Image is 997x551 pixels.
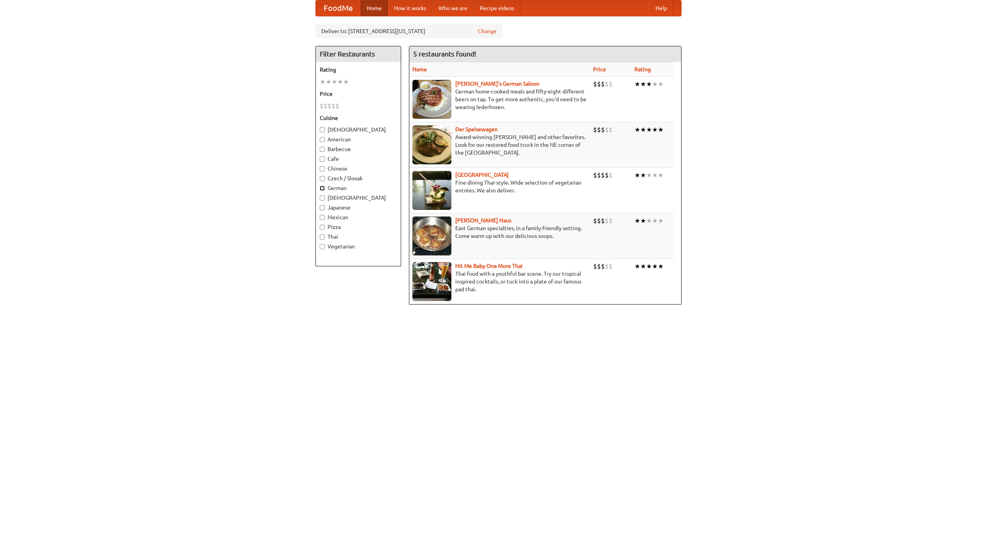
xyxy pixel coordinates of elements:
a: Who we are [432,0,474,16]
li: ★ [646,125,652,134]
li: $ [597,262,601,271]
p: German home-cooked meals and fifty-eight different beers on tap. To get more authentic, you'd nee... [412,88,587,111]
a: Hit Me Baby One More Thai [455,263,523,269]
img: speisewagen.jpg [412,125,451,164]
input: American [320,137,325,142]
li: $ [609,171,613,180]
img: babythai.jpg [412,262,451,301]
p: Thai food with a youthful bar scene. Try our tropical inspired cocktails, or tuck into a plate of... [412,270,587,293]
label: Chinese [320,165,397,173]
input: Barbecue [320,147,325,152]
input: Vegetarian [320,244,325,249]
a: [PERSON_NAME] Haus [455,217,511,224]
li: $ [597,125,601,134]
li: ★ [652,125,658,134]
li: ★ [646,80,652,88]
li: $ [605,171,609,180]
li: ★ [652,262,658,271]
label: [DEMOGRAPHIC_DATA] [320,126,397,134]
label: Mexican [320,213,397,221]
li: ★ [640,262,646,271]
li: ★ [634,217,640,225]
li: ★ [658,80,664,88]
p: Award-winning [PERSON_NAME] and other favorites. Look for our restored food truck in the NE corne... [412,133,587,157]
label: Vegetarian [320,243,397,250]
li: $ [597,171,601,180]
li: ★ [320,77,326,86]
li: ★ [640,217,646,225]
li: ★ [658,171,664,180]
h5: Price [320,90,397,98]
label: Barbecue [320,145,397,153]
li: ★ [634,171,640,180]
li: ★ [658,125,664,134]
input: Mexican [320,215,325,220]
a: Der Speisewagen [455,126,498,132]
li: $ [335,102,339,110]
input: Thai [320,234,325,239]
input: [DEMOGRAPHIC_DATA] [320,195,325,201]
input: Japanese [320,205,325,210]
li: ★ [652,80,658,88]
li: $ [601,262,605,271]
label: German [320,184,397,192]
li: $ [605,217,609,225]
li: ★ [640,125,646,134]
h5: Rating [320,66,397,74]
li: $ [593,80,597,88]
li: $ [593,125,597,134]
li: ★ [652,217,658,225]
li: ★ [343,77,349,86]
h4: Filter Restaurants [316,46,401,62]
li: ★ [640,171,646,180]
li: $ [601,171,605,180]
li: ★ [331,77,337,86]
li: ★ [652,171,658,180]
li: $ [597,217,601,225]
li: $ [601,125,605,134]
label: Cafe [320,155,397,163]
li: $ [609,262,613,271]
li: ★ [646,262,652,271]
div: Deliver to: [STREET_ADDRESS][US_STATE] [315,24,502,38]
li: ★ [658,217,664,225]
li: $ [609,217,613,225]
p: Fine dining Thai-style. Wide selection of vegetarian entrées. We also deliver. [412,179,587,194]
a: [PERSON_NAME]'s German Saloon [455,81,539,87]
input: Pizza [320,225,325,230]
li: $ [605,262,609,271]
ng-pluralize: 5 restaurants found! [413,50,476,58]
img: satay.jpg [412,171,451,210]
input: Chinese [320,166,325,171]
li: $ [593,262,597,271]
a: Price [593,66,606,72]
li: $ [593,217,597,225]
li: $ [593,171,597,180]
li: ★ [326,77,331,86]
a: Name [412,66,427,72]
li: $ [609,125,613,134]
a: Change [478,27,497,35]
li: $ [609,80,613,88]
a: [GEOGRAPHIC_DATA] [455,172,509,178]
li: $ [605,80,609,88]
li: $ [605,125,609,134]
input: [DEMOGRAPHIC_DATA] [320,127,325,132]
li: $ [597,80,601,88]
li: $ [331,102,335,110]
label: American [320,136,397,143]
input: Cafe [320,157,325,162]
a: Rating [634,66,651,72]
a: Recipe videos [474,0,520,16]
h5: Cuisine [320,114,397,122]
li: ★ [646,217,652,225]
img: kohlhaus.jpg [412,217,451,255]
li: ★ [337,77,343,86]
label: Pizza [320,223,397,231]
li: ★ [634,125,640,134]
